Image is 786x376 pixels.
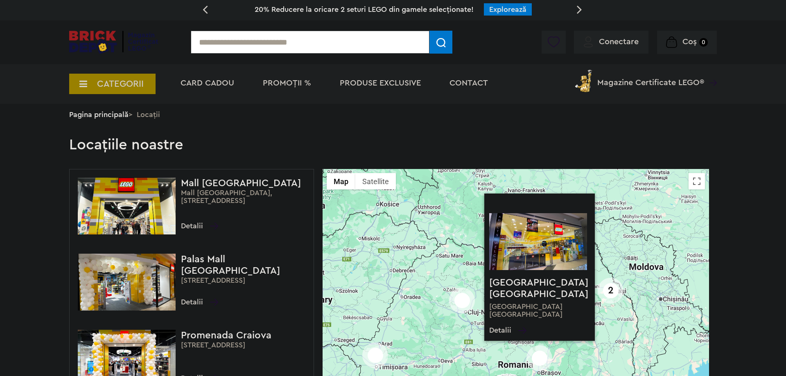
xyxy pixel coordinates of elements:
[704,68,717,76] a: Magazine Certificate LEGO®
[584,38,639,46] a: Conectare
[181,178,309,189] h4: Mall [GEOGRAPHIC_DATA]
[69,125,717,153] h2: Locațiile noastre
[181,79,234,87] a: Card Cadou
[97,79,144,88] span: CATEGORII
[511,324,526,334] img: Arrow%20-%20Down.svg
[181,277,309,284] p: [STREET_ADDRESS]
[570,194,590,213] button: Close
[69,104,717,125] div: > Locații
[699,38,708,47] small: 0
[263,79,311,87] a: PROMOȚII %
[682,38,697,46] span: Coș
[181,189,309,205] p: Mall [GEOGRAPHIC_DATA], [STREET_ADDRESS]
[489,277,590,300] h1: [GEOGRAPHIC_DATA] [GEOGRAPHIC_DATA]
[340,79,421,87] a: Produse exclusive
[255,6,474,13] span: 20% Reducere la oricare 2 seturi LEGO din gamele selecționate!
[489,326,526,334] a: Detalii
[327,173,355,189] button: Show street map
[449,79,488,87] a: Contact
[181,330,309,341] h4: Promenada Craiova
[489,303,590,318] p: [GEOGRAPHIC_DATA] [GEOGRAPHIC_DATA]
[689,173,705,189] button: Toggle fullscreen view
[181,220,218,232] span: Detalii
[599,38,639,46] span: Conectare
[69,111,129,118] a: Pagina principală
[598,278,623,304] div: 2
[181,341,309,349] p: [STREET_ADDRESS]
[181,296,218,308] span: Detalii
[355,173,396,189] button: Show satellite imagery
[181,254,309,277] h4: Palas Mall [GEOGRAPHIC_DATA]
[597,68,704,87] span: Magazine Certificate LEGO®
[489,6,526,13] a: Explorează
